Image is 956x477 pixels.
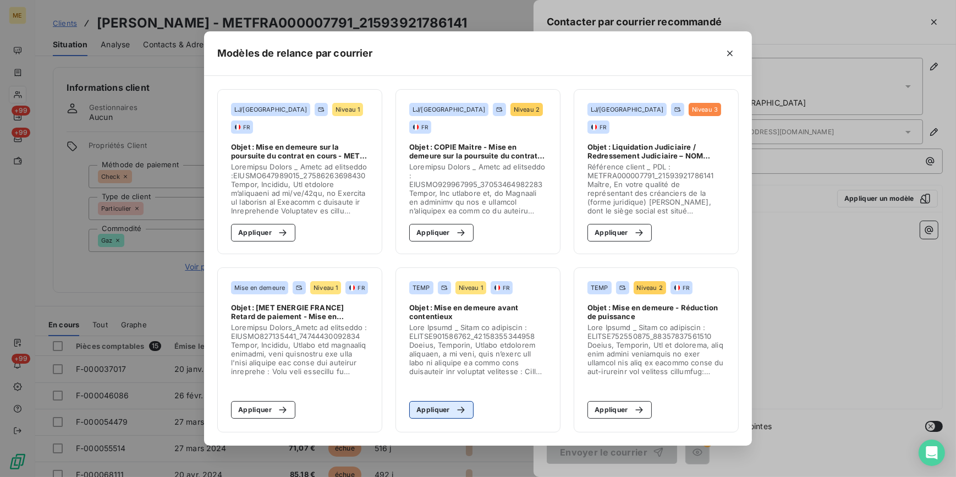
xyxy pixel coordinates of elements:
[409,162,547,215] span: Loremipsu Dolors _ Ametc ad elitseddo : EIUSMO929967995_37053464982283 Tempor, Inc utlabore et, d...
[231,224,295,242] button: Appliquer
[234,123,250,131] div: FR
[409,224,474,242] button: Appliquer
[349,284,364,292] div: FR
[314,284,338,291] span: Niveau 1
[587,142,725,160] span: Objet : Liquidation Judiciaire / Redressement Judiciaire – NOM CLIENT RCS xxxxxxxx
[591,284,608,291] span: TEMP
[919,440,945,466] div: Open Intercom Messenger
[459,284,483,291] span: Niveau 1
[591,106,663,113] span: LJ/[GEOGRAPHIC_DATA]
[336,106,360,113] span: Niveau 1
[514,106,540,113] span: Niveau 2
[692,106,718,113] span: Niveau 3
[231,323,369,376] span: Loremipsu Dolors_Ametc ad elitseddo : EIUSMO827135441_74744430092834 Tempor, Incididu, Utlabo etd...
[231,142,369,160] span: Objet : Mise en demeure sur la poursuite du contrat en cours - MET France (courrier client)
[413,106,485,113] span: LJ/[GEOGRAPHIC_DATA]
[587,162,725,215] span: Référence client _ PDL : METFRA000007791_21593921786141 Maître, En votre qualité de représentant ...
[409,303,547,321] span: Objet : Mise en demeure avant contentieux
[409,401,474,419] button: Appliquer
[231,162,369,215] span: Loremipsu Dolors _ Ametc ad elitseddo :EIUSMO647989015_27586263698430 Tempor, Incididu, Utl etdol...
[413,123,428,131] div: FR
[409,142,547,160] span: Objet : COPIE Maitre - Mise en demeure sur la poursuite du contrat en cours - MET France
[674,284,689,292] div: FR
[231,303,369,321] span: Objet : [MET ENERGIE FRANCE] Retard de paiement - Mise en demeure avant coupure d'énergie
[413,284,430,291] span: TEMP
[409,323,547,376] span: Lore Ipsumd _ Sitam co adipiscin : ELITSE901586762_42158355344958 Doeius, Temporin, Utlabo etdolo...
[217,46,373,61] h5: Modèles de relance par courrier
[234,284,285,291] span: Mise en demeure
[587,224,652,242] button: Appliquer
[234,106,307,113] span: LJ/[GEOGRAPHIC_DATA]
[587,303,725,321] span: Objet : Mise en demeure - Réduction de puissance
[231,401,295,419] button: Appliquer
[494,284,509,292] div: FR
[591,123,606,131] div: FR
[637,284,663,291] span: Niveau 2
[587,323,725,376] span: Lore Ipsumd _ Sitam co adipiscin : ELITSE752550875_88357837561510 Doeius, Temporin, Utl et dolore...
[587,401,652,419] button: Appliquer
